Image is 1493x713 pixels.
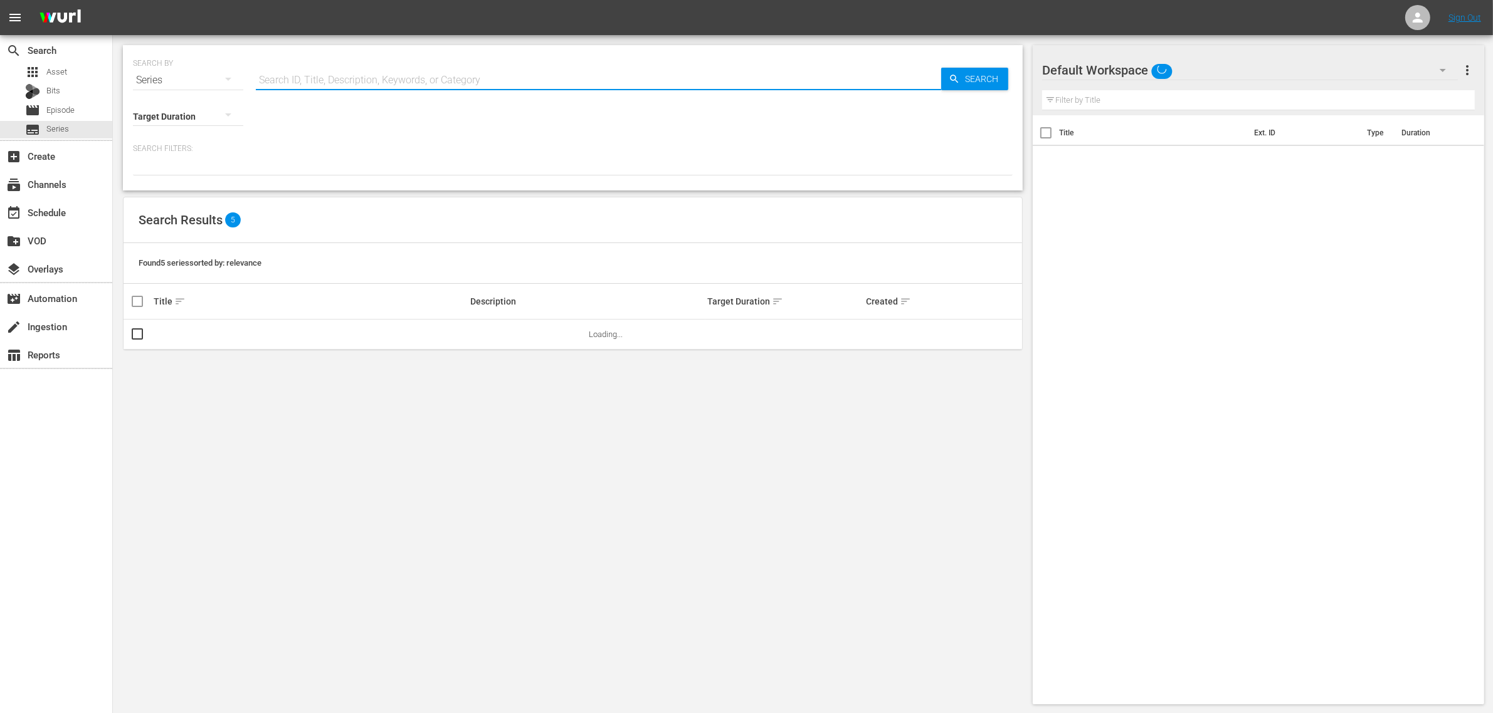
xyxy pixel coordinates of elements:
[6,348,21,363] span: Reports
[25,65,40,80] span: Asset
[6,262,21,277] span: Overlays
[1042,53,1458,88] div: Default Workspace
[8,10,23,25] span: menu
[46,66,67,78] span: Asset
[1394,115,1469,150] th: Duration
[772,296,783,307] span: sort
[6,149,21,164] span: Create
[225,212,241,227] span: 5
[139,212,223,227] span: Search Results
[139,258,261,268] span: Found 5 series sorted by: relevance
[133,63,243,98] div: Series
[1059,115,1247,150] th: Title
[1460,55,1475,85] button: more_vert
[1448,13,1481,23] a: Sign Out
[900,296,911,307] span: sort
[174,296,186,307] span: sort
[46,104,75,117] span: Episode
[1359,115,1394,150] th: Type
[6,177,21,192] span: Channels
[866,294,941,309] div: Created
[30,3,90,33] img: ans4CAIJ8jUAAAAAAAAAAAAAAAAAAAAAAAAgQb4GAAAAAAAAAAAAAAAAAAAAAAAAJMjXAAAAAAAAAAAAAAAAAAAAAAAAgAT5G...
[1247,115,1360,150] th: Ext. ID
[470,296,704,306] div: Description
[960,68,1008,90] span: Search
[25,103,40,118] span: Episode
[589,330,623,339] span: Loading...
[25,122,40,137] span: Series
[46,85,60,97] span: Bits
[6,291,21,306] span: Automation
[6,320,21,335] span: Ingestion
[154,294,467,309] div: Title
[6,234,21,249] span: VOD
[25,84,40,99] div: Bits
[6,206,21,221] span: Schedule
[133,143,1013,154] p: Search Filters:
[46,123,69,135] span: Series
[941,68,1008,90] button: Search
[707,294,862,309] div: Target Duration
[1460,63,1475,78] span: more_vert
[6,43,21,58] span: Search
